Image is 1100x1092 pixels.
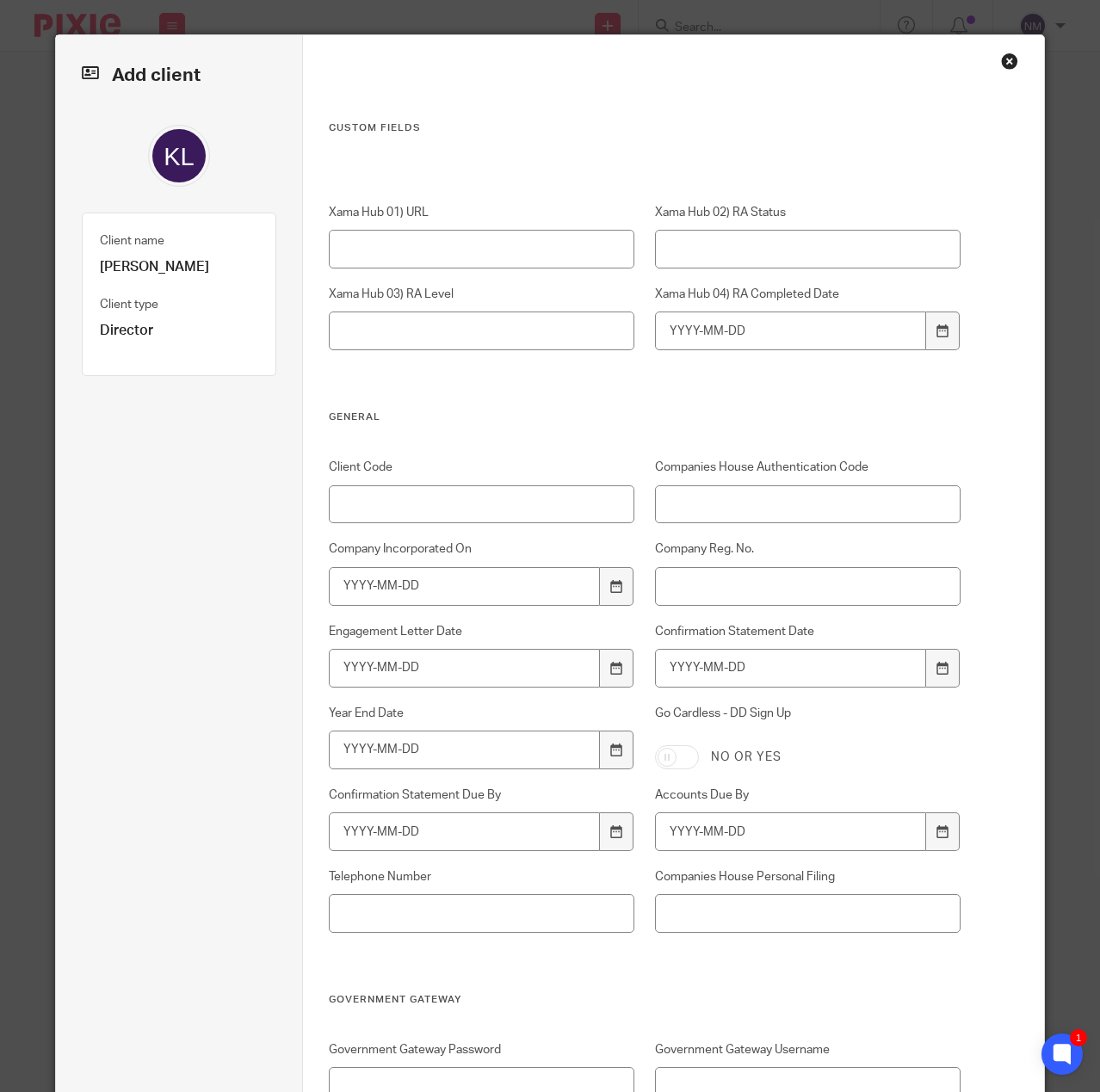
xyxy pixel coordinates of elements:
[148,125,210,187] img: svg%3E
[329,731,600,769] input: YYYY-MM-DD
[329,204,634,221] label: Xama Hub 01) URL
[329,286,634,303] label: Xama Hub 03) RA Level
[1070,1029,1087,1046] div: 1
[655,649,926,688] input: YYYY-MM-DD
[655,812,926,851] input: YYYY-MM-DD
[329,121,961,135] h3: Custom fields
[100,322,258,340] p: Director
[655,787,961,804] label: Accounts Due By
[82,61,276,90] h2: Add client
[329,1041,634,1058] label: Government Gateway Password
[711,749,782,766] label: No or yes
[329,567,600,606] input: YYYY-MM-DD
[100,296,158,313] label: Client type
[655,312,926,350] input: YYYY-MM-DD
[329,649,600,688] input: YYYY-MM-DD
[329,868,634,885] label: Telephone Number
[1001,52,1018,70] div: Close this dialog window
[655,204,961,221] label: Xama Hub 02) RA Status
[329,787,634,804] label: Confirmation Statement Due By
[329,459,634,476] label: Client Code
[655,623,961,640] label: Confirmation Statement Date
[655,868,961,885] label: Companies House Personal Filing
[655,1041,961,1058] label: Government Gateway Username
[329,705,634,722] label: Year End Date
[655,705,961,732] label: Go Cardless - DD Sign Up
[329,993,961,1007] h3: Government Gateway
[100,232,164,250] label: Client name
[329,410,961,424] h3: General
[655,459,961,476] label: Companies House Authentication Code
[329,812,600,851] input: YYYY-MM-DD
[655,540,961,558] label: Company Reg. No.
[329,623,634,640] label: Engagement Letter Date
[655,286,961,303] label: Xama Hub 04) RA Completed Date
[329,540,634,558] label: Company Incorporated On
[100,258,258,276] p: [PERSON_NAME]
